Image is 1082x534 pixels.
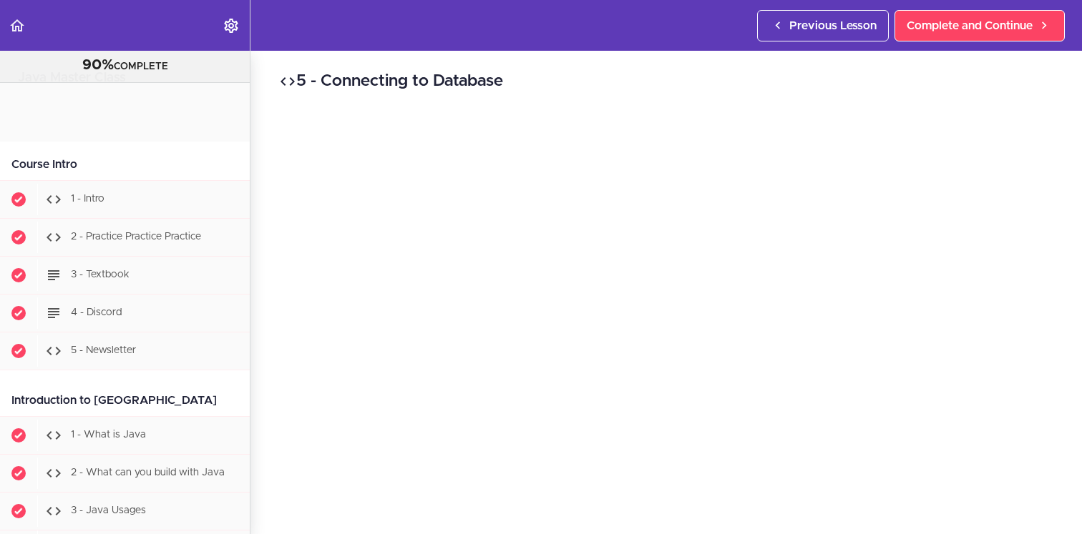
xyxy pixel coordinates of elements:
[789,17,877,34] span: Previous Lesson
[71,307,122,317] span: 4 - Discord
[71,232,201,242] span: 2 - Practice Practice Practice
[279,69,1053,94] h2: 5 - Connecting to Database
[71,270,130,280] span: 3 - Textbook
[71,468,225,478] span: 2 - What can you build with Java
[223,17,240,34] svg: Settings Menu
[907,17,1033,34] span: Complete and Continue
[71,345,136,355] span: 5 - Newsletter
[810,218,1068,470] iframe: chat widget
[82,58,114,72] span: 90%
[71,505,146,515] span: 3 - Java Usages
[71,194,104,204] span: 1 - Intro
[757,10,889,41] a: Previous Lesson
[895,10,1065,41] a: Complete and Continue
[9,17,26,34] svg: Back to course curriculum
[18,56,232,75] div: COMPLETE
[71,430,146,440] span: 1 - What is Java
[1022,477,1068,520] iframe: chat widget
